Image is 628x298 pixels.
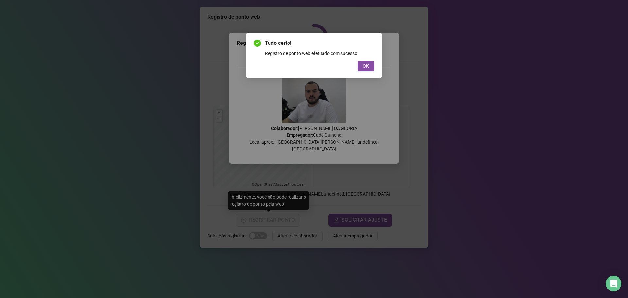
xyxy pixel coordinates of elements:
span: OK [363,62,369,70]
div: Registro de ponto web efetuado com sucesso. [265,50,374,57]
span: check-circle [254,40,261,47]
button: OK [358,61,374,71]
span: Tudo certo! [265,39,374,47]
div: Open Intercom Messenger [606,276,621,291]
